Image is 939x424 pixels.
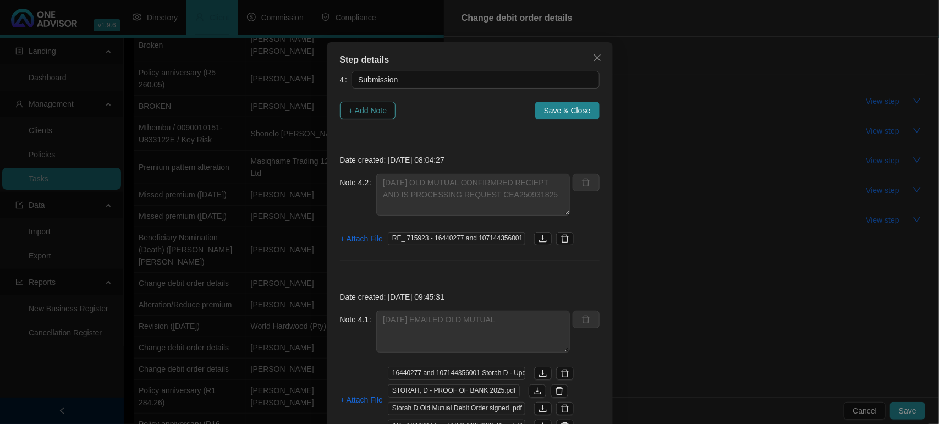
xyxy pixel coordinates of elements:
span: STORAH, D - PROOF OF BANK 2025.pdf [388,384,520,398]
span: 16440277 and 107144356001 Storah D - Update Bank details.msg [388,367,525,380]
p: Date created: [DATE] 08:04:27 [340,154,600,166]
label: Note 4.2 [340,174,377,191]
textarea: [DATE] EMAILED OLD MUTUAL [376,311,570,353]
span: + Attach File [341,394,383,406]
span: RE_ 715923 - 16440277 and 107144356001 Storah D - Update Bank details - Broker Service Centre _BS... [388,232,525,245]
button: Save & Close [535,102,600,119]
label: 4 [340,71,352,89]
span: delete [561,234,569,243]
span: close [593,53,602,62]
button: + Attach File [340,391,383,409]
div: Step details [340,53,600,67]
button: + Add Note [340,102,396,119]
span: Save & Close [544,104,591,117]
span: delete [561,369,569,378]
span: download [539,369,547,378]
span: Storah D Old Mutual Debit Order signed .pdf [388,402,525,415]
span: + Add Note [349,104,387,117]
span: delete [561,404,569,413]
span: download [533,387,542,395]
button: + Attach File [340,230,383,247]
span: download [539,404,547,413]
label: Note 4.1 [340,311,377,328]
button: Close [589,49,606,67]
textarea: [DATE] OLD MUTUAL CONFIRMRED RECIEPT AND IS PROCESSING REQUEST CEA250931825 [376,174,570,216]
span: + Attach File [341,233,383,245]
span: delete [555,387,564,395]
span: download [539,234,547,243]
p: Date created: [DATE] 09:45:31 [340,291,600,303]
